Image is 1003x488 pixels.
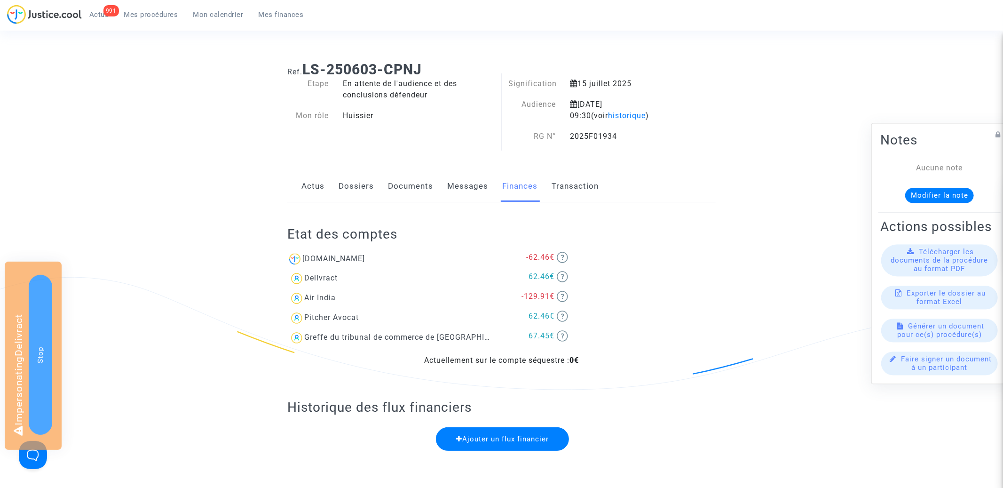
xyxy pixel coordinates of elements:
span: Mes procédures [124,10,178,19]
div: 15 juillet 2025 [563,78,686,89]
a: Finances [502,171,537,202]
span: Delivract [304,273,338,282]
div: Aucune note [894,162,985,174]
span: 62.46€ [529,312,554,320]
span: historique [608,111,646,120]
span: Greffe du tribunal de commerce de [GEOGRAPHIC_DATA] [304,333,516,342]
span: Pitcher Avocat [304,313,359,322]
a: Messages [447,171,488,202]
b: LS-250603-CPNJ [302,61,422,78]
span: -129.91€ [521,292,554,301]
a: Mon calendrier [186,8,251,22]
img: icon-user.svg [289,271,304,286]
span: Exporter le dossier au format Excel [907,289,986,306]
div: Actuellement sur le compte séquestre : [287,355,716,366]
div: 2025F01934 [563,131,686,142]
img: help.svg [557,252,568,263]
a: Documents [388,171,433,202]
b: 0€ [569,356,579,365]
span: Générer un document pour ce(s) procédure(s) [897,322,985,339]
img: help.svg [557,330,568,342]
span: Faire signer un document à un participant [901,355,992,372]
h2: Etat des comptes [287,226,716,242]
img: icon-user.svg [289,311,304,326]
img: icon-user.svg [289,330,304,345]
img: icon-user.svg [289,291,304,306]
div: Huissier [336,110,502,121]
img: help.svg [557,311,568,322]
span: 62.46€ [529,272,554,281]
img: jc-logo.svg [7,5,82,24]
span: (voir ) [591,111,649,120]
span: Stop [36,346,45,363]
span: Ajouter un flux financier [456,435,549,443]
a: Dossiers [339,171,374,202]
div: Signification [502,78,563,89]
button: Modifier la note [905,188,974,203]
span: Actus [89,10,109,19]
div: En attente de l'audience et des conclusions défendeur [336,78,502,101]
span: Air India [304,293,336,302]
a: Transaction [552,171,599,202]
a: Mes procédures [117,8,186,22]
span: [DOMAIN_NAME] [302,254,365,263]
div: Audience [502,99,563,121]
span: Mon calendrier [193,10,244,19]
h2: Actions possibles [880,218,999,235]
h2: Notes [880,132,999,148]
div: RG N° [502,131,563,142]
a: Mes finances [251,8,311,22]
span: Mes finances [259,10,304,19]
span: 67.45€ [529,331,554,340]
a: Actus [301,171,324,202]
div: Etape [280,78,336,101]
h2: Historique des flux financiers [287,399,716,416]
iframe: Help Scout Beacon - Open [19,441,47,469]
span: -62.46€ [526,253,554,262]
div: [DATE] 09:30 [563,99,686,121]
button: Ajouter un flux financier [436,427,569,451]
a: 991Actus [82,8,117,22]
div: Impersonating [5,262,62,450]
img: help.svg [557,291,568,302]
button: Stop [29,275,52,435]
div: 991 [103,5,119,16]
span: Ref. [287,67,302,76]
div: Mon rôle [280,110,336,121]
img: help.svg [557,271,568,282]
img: logo.png [287,252,302,266]
span: Télécharger les documents de la procédure au format PDF [891,248,988,273]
